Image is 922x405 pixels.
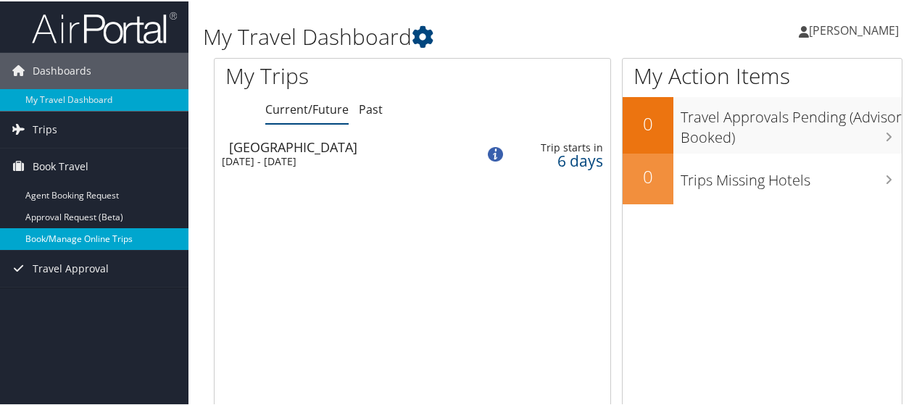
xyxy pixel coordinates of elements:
a: 0Travel Approvals Pending (Advisor Booked) [623,96,902,151]
span: Travel Approval [33,249,109,285]
img: alert-flat-solid-info.png [488,146,502,160]
h2: 0 [623,110,673,135]
span: [PERSON_NAME] [809,21,899,37]
h1: My Action Items [623,59,902,90]
a: Past [359,100,383,116]
h1: My Trips [225,59,434,90]
h3: Travel Approvals Pending (Advisor Booked) [681,99,902,146]
div: [GEOGRAPHIC_DATA] [229,139,462,152]
img: airportal-logo.png [32,9,177,43]
div: Trip starts in [518,140,603,153]
a: 0Trips Missing Hotels [623,152,902,203]
h1: My Travel Dashboard [203,20,676,51]
div: [DATE] - [DATE] [222,154,454,167]
h3: Trips Missing Hotels [681,162,902,189]
span: Book Travel [33,147,88,183]
a: [PERSON_NAME] [799,7,913,51]
a: Current/Future [265,100,349,116]
div: 6 days [518,153,603,166]
span: Trips [33,110,57,146]
h2: 0 [623,163,673,188]
span: Dashboards [33,51,91,88]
